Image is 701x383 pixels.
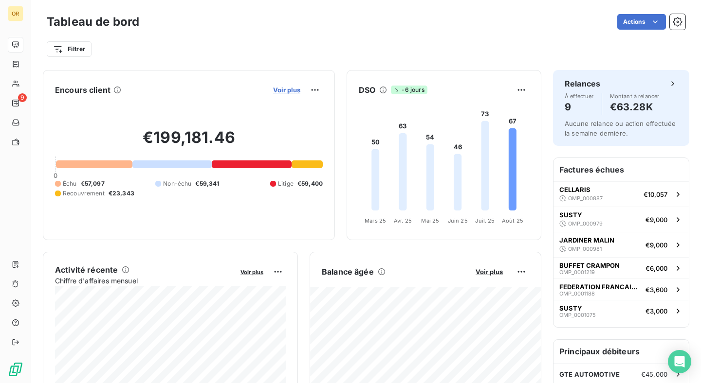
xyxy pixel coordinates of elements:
span: Voir plus [476,268,503,276]
button: FEDERATION FRANCAISE FOOTBALL - FFFOMP_0001188€3,600 [553,279,689,300]
h6: Principaux débiteurs [553,340,689,363]
span: OMP_0001075 [559,312,596,318]
h6: Encours client [55,84,111,96]
span: Échu [63,179,77,188]
span: Chiffre d'affaires mensuel [55,276,234,286]
span: OMP_0001219 [559,269,595,275]
tspan: Juil. 25 [475,217,495,224]
tspan: Mai 25 [421,217,439,224]
h6: Activité récente [55,264,118,276]
span: Voir plus [273,86,300,94]
span: OMP_000981 [568,246,602,252]
span: €59,341 [195,179,219,188]
span: €3,000 [646,307,667,315]
h4: 9 [565,99,594,115]
button: SUSTYOMP_0001075€3,000 [553,300,689,321]
span: 0 [54,172,57,179]
button: Actions [617,14,666,30]
span: -6 jours [391,86,427,94]
span: €3,600 [646,286,667,294]
span: OMP_000887 [568,195,603,201]
tspan: Août 25 [502,217,523,224]
span: €9,000 [646,241,667,249]
h6: DSO [359,84,375,96]
button: JARDINER MALINOMP_000981€9,000 [553,232,689,257]
span: JARDINER MALIN [559,236,614,244]
span: €45,000 [641,370,667,378]
button: SUSTYOMP_000979€9,000 [553,207,689,232]
button: Filtrer [47,41,92,57]
span: OMP_000979 [568,221,603,226]
button: BUFFET CRAMPONOMP_0001219€6,000 [553,257,689,279]
span: €57,097 [81,179,105,188]
span: €10,057 [644,191,667,198]
span: 9 [18,93,27,102]
span: Montant à relancer [610,93,660,99]
img: Logo LeanPay [8,362,23,377]
h4: €63.28K [610,99,660,115]
span: SUSTY [559,211,582,219]
span: €23,343 [109,189,134,198]
span: Non-échu [163,179,191,188]
span: Voir plus [240,269,263,276]
tspan: Juin 25 [448,217,468,224]
span: €59,400 [297,179,323,188]
h2: €199,181.46 [55,128,323,157]
span: Recouvrement [63,189,105,198]
button: CELLARISOMP_000887€10,057 [553,181,689,207]
span: Aucune relance ou action effectuée la semaine dernière. [565,120,676,137]
span: €6,000 [646,264,667,272]
button: Voir plus [238,267,266,276]
span: À effectuer [565,93,594,99]
h6: Relances [565,78,600,89]
div: Open Intercom Messenger [668,350,691,373]
span: FEDERATION FRANCAISE FOOTBALL - FFF [559,283,642,291]
button: Voir plus [473,267,506,276]
tspan: Mars 25 [365,217,386,224]
button: Voir plus [270,86,303,94]
h6: Balance âgée [322,266,374,278]
span: €9,000 [646,216,667,224]
span: BUFFET CRAMPON [559,261,620,269]
span: GTE AUTOMOTIVE [559,370,620,378]
h3: Tableau de bord [47,13,139,31]
span: OMP_0001188 [559,291,595,296]
span: Litige [278,179,294,188]
div: OR [8,6,23,21]
tspan: Avr. 25 [394,217,412,224]
span: SUSTY [559,304,582,312]
span: CELLARIS [559,186,590,193]
a: 9 [8,95,23,111]
h6: Factures échues [553,158,689,181]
